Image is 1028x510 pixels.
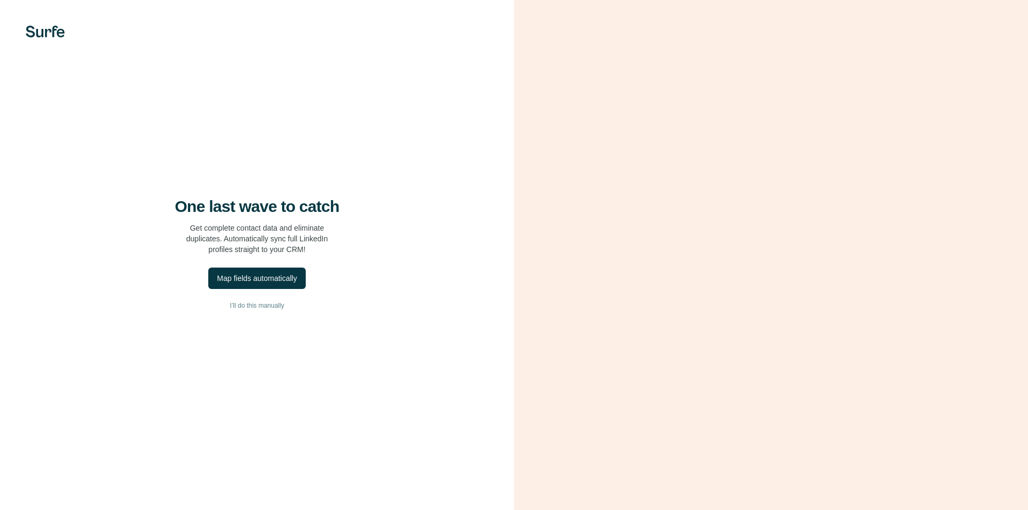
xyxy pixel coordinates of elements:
span: I’ll do this manually [230,301,284,310]
button: Map fields automatically [208,268,305,289]
h4: One last wave to catch [175,197,339,216]
p: Get complete contact data and eliminate duplicates. Automatically sync full LinkedIn profiles str... [186,223,328,255]
button: I’ll do this manually [21,298,493,314]
img: Surfe's logo [26,26,65,37]
div: Map fields automatically [217,273,297,284]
